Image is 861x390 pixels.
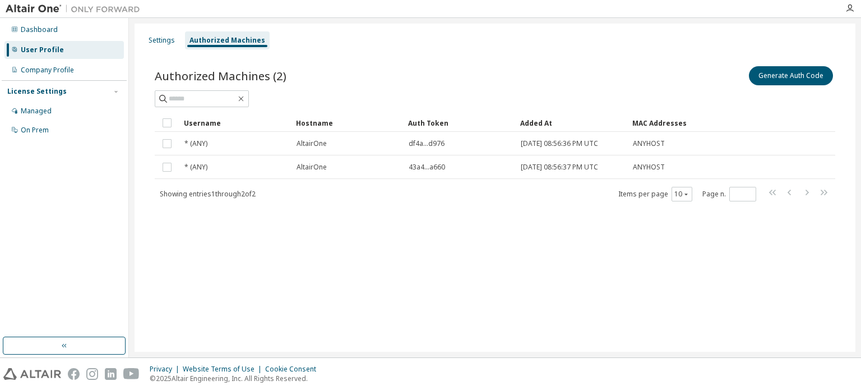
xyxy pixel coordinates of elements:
div: Authorized Machines [189,36,265,45]
div: Privacy [150,365,183,374]
div: Company Profile [21,66,74,75]
p: © 2025 Altair Engineering, Inc. All Rights Reserved. [150,374,323,383]
img: youtube.svg [123,368,140,380]
img: altair_logo.svg [3,368,61,380]
div: On Prem [21,126,49,135]
img: Altair One [6,3,146,15]
span: AltairOne [297,163,327,172]
span: * (ANY) [184,163,207,172]
img: linkedin.svg [105,368,117,380]
div: Hostname [296,114,399,132]
span: [DATE] 08:56:37 PM UTC [521,163,598,172]
span: ANYHOST [633,163,665,172]
span: Items per page [618,187,692,201]
img: facebook.svg [68,368,80,380]
div: Cookie Consent [265,365,323,374]
span: ANYHOST [633,139,665,148]
div: Added At [520,114,623,132]
span: df4a...d976 [409,139,445,148]
span: Authorized Machines (2) [155,68,286,84]
div: Website Terms of Use [183,365,265,374]
div: License Settings [7,87,67,96]
div: Settings [149,36,175,45]
div: User Profile [21,45,64,54]
div: Managed [21,107,52,116]
button: Generate Auth Code [749,66,833,85]
div: Dashboard [21,25,58,34]
div: Auth Token [408,114,511,132]
span: * (ANY) [184,139,207,148]
span: AltairOne [297,139,327,148]
button: 10 [674,190,689,199]
span: Showing entries 1 through 2 of 2 [160,189,256,199]
img: instagram.svg [86,368,98,380]
span: Page n. [702,187,756,201]
span: 43a4...a660 [409,163,445,172]
span: [DATE] 08:56:36 PM UTC [521,139,598,148]
div: Username [184,114,287,132]
div: MAC Addresses [632,114,717,132]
